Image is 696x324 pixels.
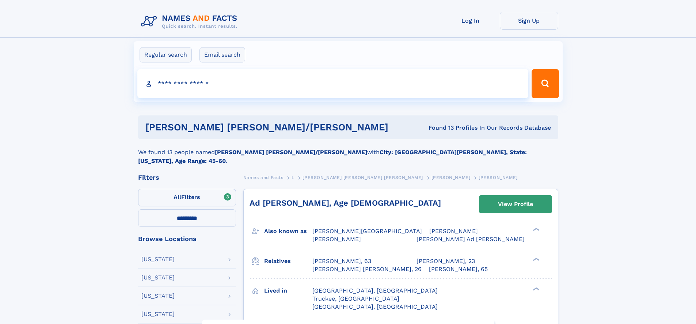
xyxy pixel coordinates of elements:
span: Truckee, [GEOGRAPHIC_DATA] [312,295,399,302]
a: [PERSON_NAME], 23 [417,257,475,265]
div: ❯ [531,286,540,291]
a: Sign Up [500,12,558,30]
span: [PERSON_NAME] [PERSON_NAME] [PERSON_NAME] [303,175,423,180]
a: Names and Facts [243,173,284,182]
a: [PERSON_NAME], 65 [429,265,488,273]
span: [PERSON_NAME] [431,175,471,180]
label: Email search [199,47,245,62]
b: [PERSON_NAME] [PERSON_NAME]/[PERSON_NAME] [215,149,367,156]
span: [PERSON_NAME] [479,175,518,180]
div: ❯ [531,257,540,262]
div: Browse Locations [138,236,236,242]
div: ❯ [531,227,540,232]
img: Logo Names and Facts [138,12,243,31]
button: Search Button [532,69,559,98]
div: [US_STATE] [141,293,175,299]
h3: Relatives [264,255,312,267]
div: Filters [138,174,236,181]
span: All [174,194,181,201]
div: [US_STATE] [141,311,175,317]
div: [US_STATE] [141,256,175,262]
span: [PERSON_NAME] [429,228,478,235]
span: [GEOGRAPHIC_DATA], [GEOGRAPHIC_DATA] [312,303,438,310]
a: View Profile [479,195,552,213]
a: [PERSON_NAME] [431,173,471,182]
label: Filters [138,189,236,206]
b: City: [GEOGRAPHIC_DATA][PERSON_NAME], State: [US_STATE], Age Range: 45-60 [138,149,527,164]
h3: Also known as [264,225,312,237]
div: We found 13 people named with . [138,139,558,165]
div: [US_STATE] [141,275,175,281]
span: [PERSON_NAME] [312,236,361,243]
input: search input [137,69,529,98]
span: [GEOGRAPHIC_DATA], [GEOGRAPHIC_DATA] [312,287,438,294]
a: Log In [441,12,500,30]
div: Found 13 Profiles In Our Records Database [408,124,551,132]
div: View Profile [498,196,533,213]
span: L [292,175,294,180]
a: [PERSON_NAME] [PERSON_NAME], 26 [312,265,422,273]
a: Ad [PERSON_NAME], Age [DEMOGRAPHIC_DATA] [250,198,441,207]
span: [PERSON_NAME] Ad [PERSON_NAME] [417,236,525,243]
h1: [PERSON_NAME] [PERSON_NAME]/[PERSON_NAME] [145,123,408,132]
label: Regular search [140,47,192,62]
a: [PERSON_NAME] [PERSON_NAME] [PERSON_NAME] [303,173,423,182]
h3: Lived in [264,285,312,297]
a: [PERSON_NAME], 63 [312,257,371,265]
a: L [292,173,294,182]
span: [PERSON_NAME][GEOGRAPHIC_DATA] [312,228,422,235]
